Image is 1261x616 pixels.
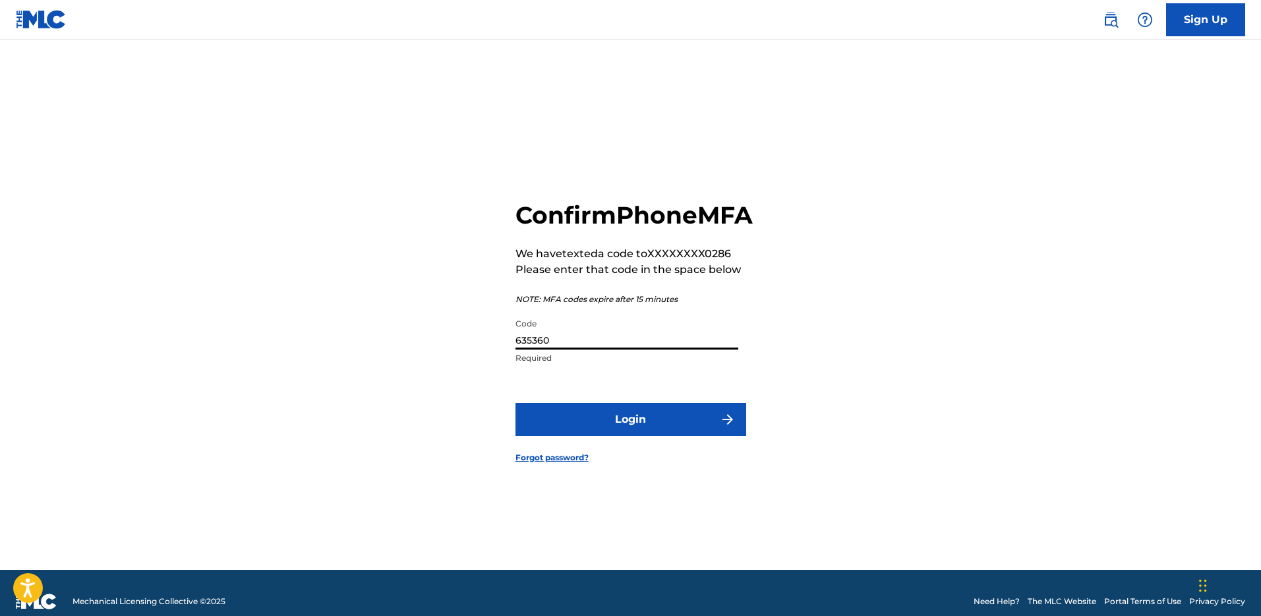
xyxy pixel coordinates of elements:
[1137,12,1153,28] img: help
[515,352,738,364] p: Required
[73,596,225,607] span: Mechanical Licensing Collective © 2025
[1103,12,1119,28] img: search
[515,403,746,436] button: Login
[1028,596,1096,607] a: The MLC Website
[1098,7,1124,33] a: Public Search
[1132,7,1158,33] div: Help
[720,412,736,427] img: f7272a7cc735f4ea7f67.svg
[515,246,753,262] p: We have texted a code to XXXXXXXX0286
[1195,553,1261,616] iframe: Chat Widget
[1199,566,1207,605] div: Drag
[974,596,1020,607] a: Need Help?
[1189,596,1245,607] a: Privacy Policy
[515,262,753,278] p: Please enter that code in the space below
[1166,3,1245,36] a: Sign Up
[515,293,753,305] p: NOTE: MFA codes expire after 15 minutes
[1104,596,1181,607] a: Portal Terms of Use
[515,452,589,464] a: Forgot password?
[16,10,67,29] img: MLC Logo
[16,594,57,609] img: logo
[515,200,753,230] h2: Confirm Phone MFA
